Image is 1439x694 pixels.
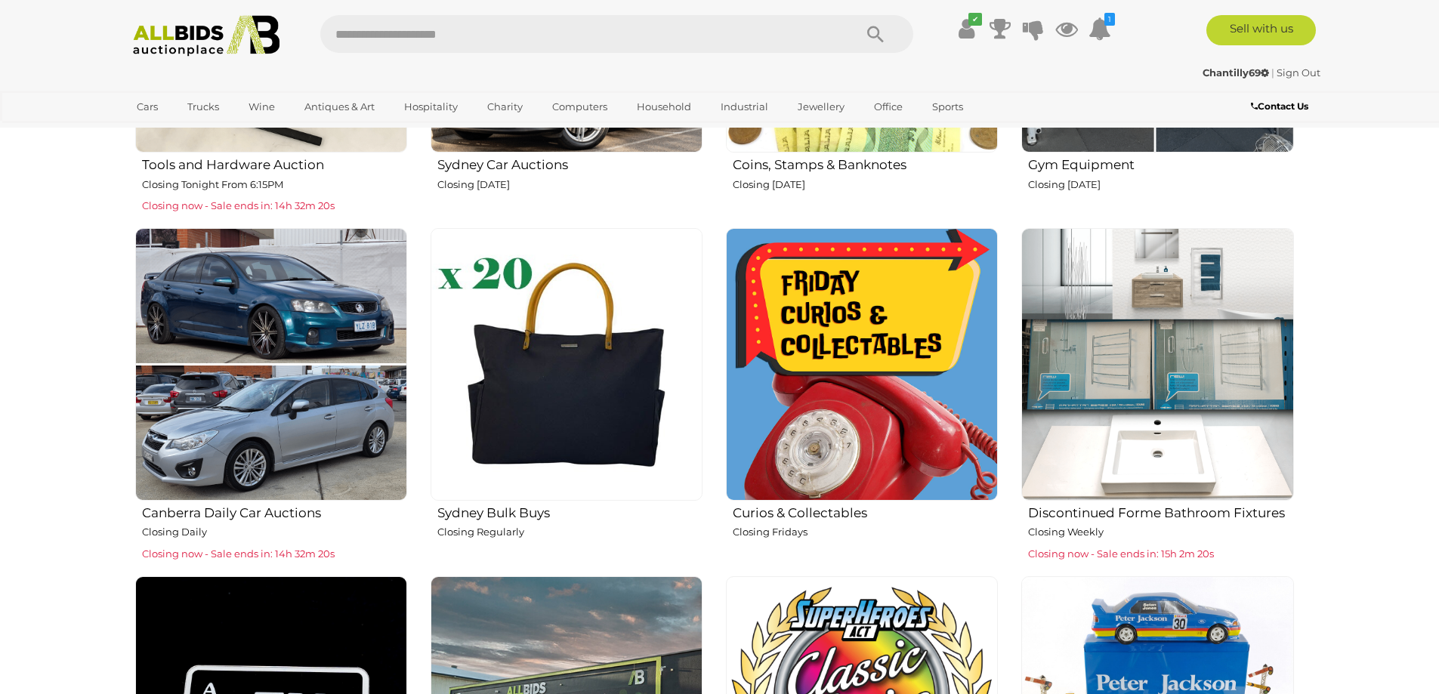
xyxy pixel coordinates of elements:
a: ✔ [956,15,978,42]
b: Contact Us [1251,100,1308,112]
a: Household [627,94,701,119]
a: Sign Out [1277,66,1320,79]
a: Jewellery [788,94,854,119]
span: Closing now - Sale ends in: 15h 2m 20s [1028,547,1214,560]
img: Sydney Bulk Buys [431,228,703,500]
a: Sydney Bulk Buys Closing Regularly [430,227,703,563]
p: Closing [DATE] [733,176,998,193]
p: Closing Daily [142,523,407,541]
a: 1 [1089,15,1111,42]
p: Closing Fridays [733,523,998,541]
a: Discontinued Forme Bathroom Fixtures Closing Weekly Closing now - Sale ends in: 15h 2m 20s [1021,227,1293,563]
strong: Chantilly69 [1203,66,1269,79]
img: Curios & Collectables [726,228,998,500]
img: Allbids.com.au [125,15,289,57]
h2: Sydney Car Auctions [437,154,703,172]
a: Antiques & Art [295,94,384,119]
i: 1 [1104,13,1115,26]
a: Industrial [711,94,778,119]
button: Search [838,15,913,53]
h2: Sydney Bulk Buys [437,502,703,520]
a: Computers [542,94,617,119]
span: Closing now - Sale ends in: 14h 32m 20s [142,547,335,560]
h2: Coins, Stamps & Banknotes [733,154,998,172]
h2: Discontinued Forme Bathroom Fixtures [1028,502,1293,520]
a: Charity [477,94,533,119]
h2: Curios & Collectables [733,502,998,520]
a: Office [864,94,912,119]
h2: Tools and Hardware Auction [142,154,407,172]
p: Closing Weekly [1028,523,1293,541]
span: | [1271,66,1274,79]
p: Closing Tonight From 6:15PM [142,176,407,193]
i: ✔ [968,13,982,26]
img: Discontinued Forme Bathroom Fixtures [1021,228,1293,500]
a: Trucks [178,94,229,119]
a: [GEOGRAPHIC_DATA] [127,119,254,144]
h2: Canberra Daily Car Auctions [142,502,407,520]
h2: Gym Equipment [1028,154,1293,172]
p: Closing [DATE] [437,176,703,193]
a: Chantilly69 [1203,66,1271,79]
a: Wine [239,94,285,119]
a: Hospitality [394,94,468,119]
a: Canberra Daily Car Auctions Closing Daily Closing now - Sale ends in: 14h 32m 20s [134,227,407,563]
a: Sports [922,94,973,119]
img: Canberra Daily Car Auctions [135,228,407,500]
p: Closing Regularly [437,523,703,541]
a: Cars [127,94,168,119]
a: Sell with us [1206,15,1316,45]
span: Closing now - Sale ends in: 14h 32m 20s [142,199,335,211]
a: Curios & Collectables Closing Fridays [725,227,998,563]
a: Contact Us [1251,98,1312,115]
p: Closing [DATE] [1028,176,1293,193]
